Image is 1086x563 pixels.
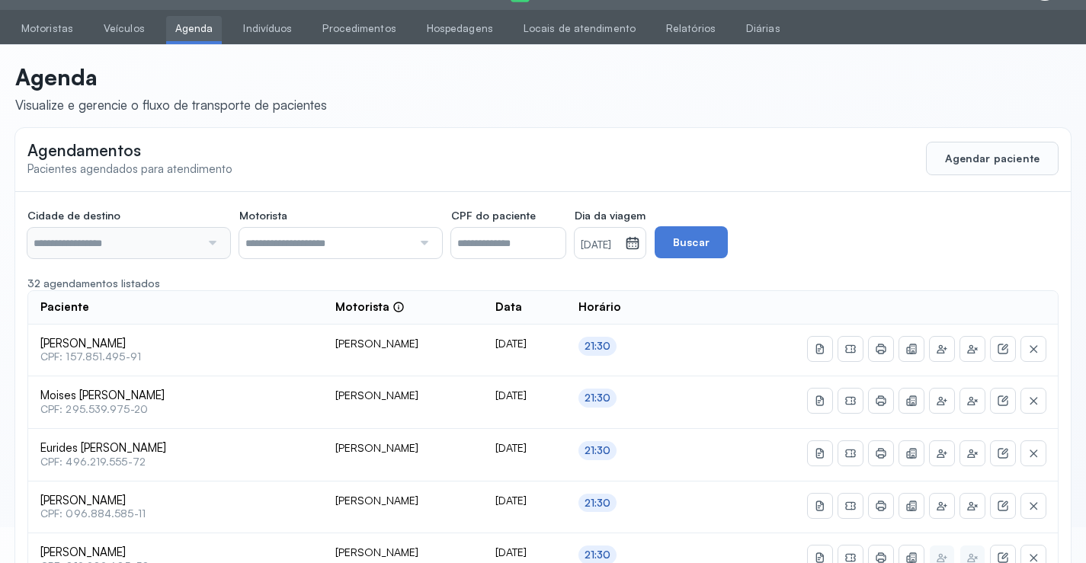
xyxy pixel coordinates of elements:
span: CPF: 496.219.555-72 [40,456,311,469]
div: 21:30 [585,392,611,405]
div: 32 agendamentos listados [27,277,1059,290]
span: Paciente [40,300,89,315]
a: Relatórios [657,16,725,41]
a: Procedimentos [313,16,405,41]
span: Data [495,300,522,315]
div: 21:30 [585,444,611,457]
span: [PERSON_NAME] [40,337,311,351]
span: CPF: 295.539.975-20 [40,403,311,416]
div: Motorista [335,300,405,315]
span: Motorista [239,209,287,222]
div: [DATE] [495,441,554,455]
span: [PERSON_NAME] [40,494,311,508]
div: 21:30 [585,497,611,510]
small: [DATE] [581,238,619,253]
span: CPF do paciente [451,209,536,222]
span: Dia da viagem [575,209,646,222]
span: CPF: 157.851.495-91 [40,350,311,363]
a: Hospedagens [418,16,502,41]
span: Agendamentos [27,140,141,160]
a: Veículos [95,16,154,41]
span: CPF: 096.884.585-11 [40,507,311,520]
p: Agenda [15,63,327,91]
div: [PERSON_NAME] [335,337,471,350]
span: Cidade de destino [27,209,120,222]
div: [DATE] [495,389,554,402]
div: Visualize e gerencie o fluxo de transporte de pacientes [15,97,327,113]
span: [PERSON_NAME] [40,545,311,560]
a: Locais de atendimento [514,16,645,41]
div: [DATE] [495,494,554,507]
button: Buscar [655,226,728,258]
span: Moises [PERSON_NAME] [40,389,311,403]
a: Agenda [166,16,223,41]
div: [PERSON_NAME] [335,494,471,507]
div: 21:30 [585,340,611,353]
div: [PERSON_NAME] [335,389,471,402]
div: [DATE] [495,337,554,350]
div: 21:30 [585,549,611,561]
a: Indivíduos [234,16,301,41]
div: [PERSON_NAME] [335,545,471,559]
span: Horário [578,300,621,315]
button: Agendar paciente [926,142,1059,175]
span: Pacientes agendados para atendimento [27,162,232,176]
a: Motoristas [12,16,82,41]
a: Diárias [737,16,790,41]
div: [PERSON_NAME] [335,441,471,455]
span: Eurides [PERSON_NAME] [40,441,311,456]
div: [DATE] [495,545,554,559]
